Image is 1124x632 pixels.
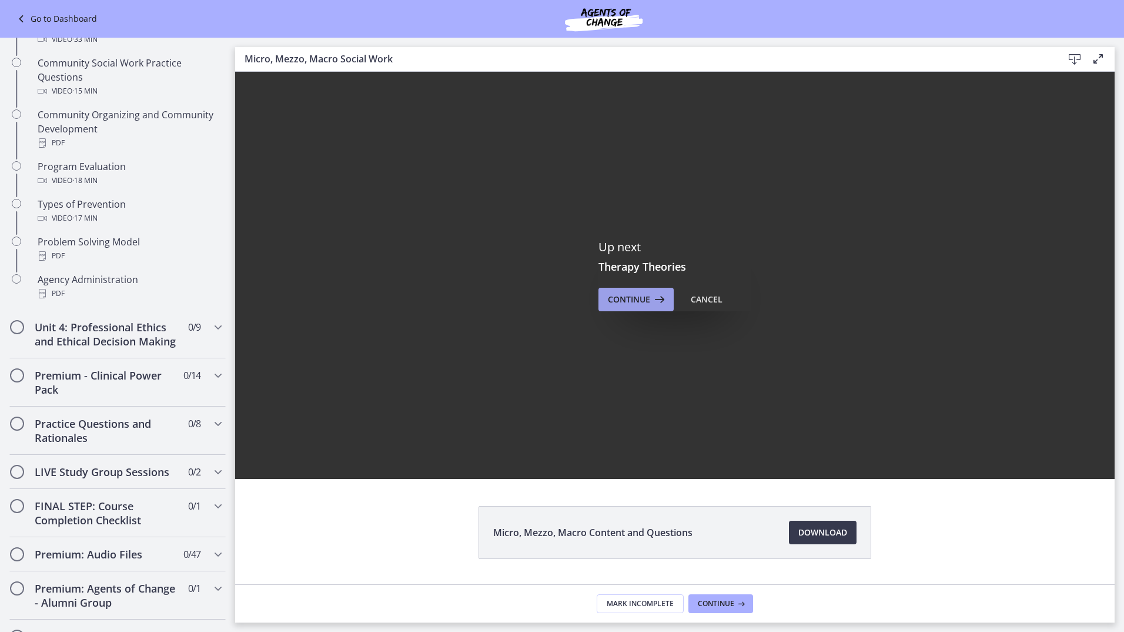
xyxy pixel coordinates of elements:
[72,211,98,225] span: · 17 min
[598,260,751,274] h3: Therapy Theories
[38,108,221,150] div: Community Organizing and Community Development
[698,599,734,608] span: Continue
[598,240,751,255] p: Up next
[72,32,98,46] span: · 33 min
[35,417,178,445] h2: Practice Questions and Rationales
[38,211,221,225] div: Video
[789,521,857,544] a: Download
[38,159,221,188] div: Program Evaluation
[35,581,178,610] h2: Premium: Agents of Change - Alumni Group
[35,465,178,479] h2: LIVE Study Group Sessions
[183,368,200,382] span: 0 / 14
[533,5,674,33] img: Agents of Change
[691,292,722,307] div: Cancel
[72,174,98,188] span: · 18 min
[188,320,200,334] span: 0 / 9
[38,32,221,46] div: Video
[14,12,97,26] a: Go to Dashboard
[598,288,674,311] button: Continue
[35,499,178,527] h2: FINAL STEP: Course Completion Checklist
[798,525,847,540] span: Download
[607,599,674,608] span: Mark Incomplete
[38,272,221,301] div: Agency Administration
[608,292,650,307] span: Continue
[38,197,221,225] div: Types of Prevention
[38,136,221,150] div: PDF
[493,525,693,540] span: Micro, Mezzo, Macro Content and Questions
[38,84,221,98] div: Video
[38,174,221,188] div: Video
[183,547,200,561] span: 0 / 47
[188,499,200,513] span: 0 / 1
[597,594,684,613] button: Mark Incomplete
[38,249,221,263] div: PDF
[38,235,221,263] div: Problem Solving Model
[35,320,178,348] h2: Unit 4: Professional Ethics and Ethical Decision Making
[35,368,178,397] h2: Premium - Clinical Power Pack
[188,417,200,431] span: 0 / 8
[38,56,221,98] div: Community Social Work Practice Questions
[188,465,200,479] span: 0 / 2
[688,594,753,613] button: Continue
[72,84,98,98] span: · 15 min
[681,288,732,311] button: Cancel
[188,581,200,596] span: 0 / 1
[245,52,1044,66] h3: Micro, Mezzo, Macro Social Work
[38,287,221,301] div: PDF
[35,547,178,561] h2: Premium: Audio Files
